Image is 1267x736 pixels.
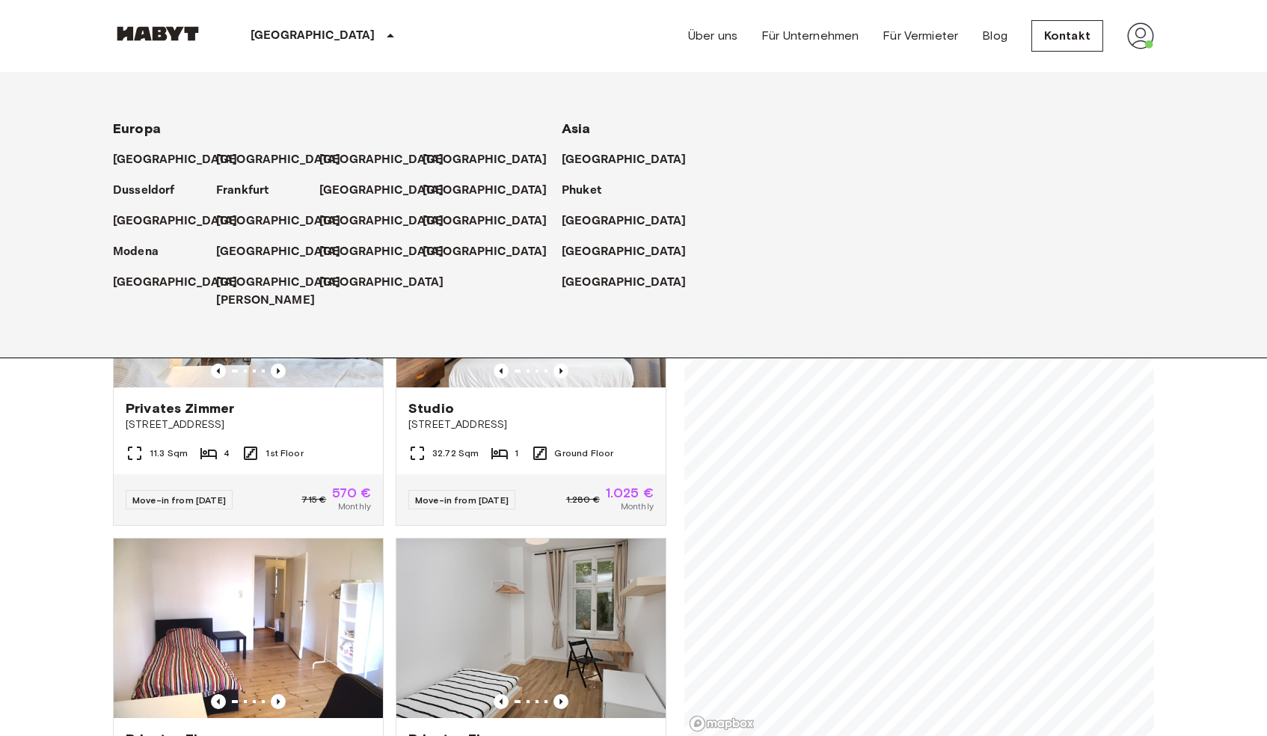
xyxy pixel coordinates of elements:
[1127,22,1154,49] img: avatar
[319,151,459,169] a: [GEOGRAPHIC_DATA]
[113,182,175,200] p: Dusseldorf
[423,212,547,230] p: [GEOGRAPHIC_DATA]
[562,243,687,261] p: [GEOGRAPHIC_DATA]
[423,151,562,169] a: [GEOGRAPHIC_DATA]
[1031,20,1103,52] a: Kontakt
[606,486,654,500] span: 1.025 €
[319,243,444,261] p: [GEOGRAPHIC_DATA]
[113,243,174,261] a: Modena
[113,212,238,230] p: [GEOGRAPHIC_DATA]
[211,694,226,709] button: Previous image
[338,500,371,513] span: Monthly
[432,447,479,460] span: 32.72 Sqm
[562,212,702,230] a: [GEOGRAPHIC_DATA]
[562,274,702,292] a: [GEOGRAPHIC_DATA]
[423,182,562,200] a: [GEOGRAPHIC_DATA]
[271,364,286,378] button: Previous image
[562,212,687,230] p: [GEOGRAPHIC_DATA]
[553,694,568,709] button: Previous image
[126,399,234,417] span: Privates Zimmer
[423,182,547,200] p: [GEOGRAPHIC_DATA]
[114,539,383,718] img: Marketing picture of unit DE-01-029-04M
[415,494,509,506] span: Move-in from [DATE]
[266,447,303,460] span: 1st Floor
[216,151,356,169] a: [GEOGRAPHIC_DATA]
[423,243,547,261] p: [GEOGRAPHIC_DATA]
[113,26,203,41] img: Habyt
[553,364,568,378] button: Previous image
[689,715,755,732] a: Mapbox logo
[113,151,238,169] p: [GEOGRAPHIC_DATA]
[216,243,356,261] a: [GEOGRAPHIC_DATA]
[211,364,226,378] button: Previous image
[319,212,459,230] a: [GEOGRAPHIC_DATA]
[319,182,444,200] p: [GEOGRAPHIC_DATA]
[566,493,600,506] span: 1.280 €
[319,274,459,292] a: [GEOGRAPHIC_DATA]
[319,274,444,292] p: [GEOGRAPHIC_DATA]
[113,243,159,261] p: Modena
[319,151,444,169] p: [GEOGRAPHIC_DATA]
[423,151,547,169] p: [GEOGRAPHIC_DATA]
[301,493,326,506] span: 715 €
[216,274,341,310] p: [GEOGRAPHIC_DATA][PERSON_NAME]
[319,182,459,200] a: [GEOGRAPHIC_DATA]
[423,212,562,230] a: [GEOGRAPHIC_DATA]
[562,151,687,169] p: [GEOGRAPHIC_DATA]
[562,182,616,200] a: Phuket
[224,447,230,460] span: 4
[982,27,1007,45] a: Blog
[423,243,562,261] a: [GEOGRAPHIC_DATA]
[271,694,286,709] button: Previous image
[216,274,356,310] a: [GEOGRAPHIC_DATA][PERSON_NAME]
[408,417,654,432] span: [STREET_ADDRESS]
[494,364,509,378] button: Previous image
[216,151,341,169] p: [GEOGRAPHIC_DATA]
[113,151,253,169] a: [GEOGRAPHIC_DATA]
[562,243,702,261] a: [GEOGRAPHIC_DATA]
[113,182,190,200] a: Dusseldorf
[132,494,226,506] span: Move-in from [DATE]
[216,212,341,230] p: [GEOGRAPHIC_DATA]
[562,120,591,137] span: Asia
[113,120,161,137] span: Europa
[688,27,737,45] a: Über uns
[113,274,238,292] p: [GEOGRAPHIC_DATA]
[150,447,188,460] span: 11.3 Sqm
[761,27,859,45] a: Für Unternehmen
[319,212,444,230] p: [GEOGRAPHIC_DATA]
[396,207,666,526] a: Marketing picture of unit DE-01-481-006-01Previous imagePrevious imageStudio[STREET_ADDRESS]32.72...
[555,447,614,460] span: Ground Floor
[562,274,687,292] p: [GEOGRAPHIC_DATA]
[562,151,702,169] a: [GEOGRAPHIC_DATA]
[113,212,253,230] a: [GEOGRAPHIC_DATA]
[113,207,384,526] a: Marketing picture of unit DE-01-12-003-01QPrevious imagePrevious imagePrivates Zimmer[STREET_ADDR...
[319,243,459,261] a: [GEOGRAPHIC_DATA]
[515,447,518,460] span: 1
[883,27,958,45] a: Für Vermieter
[216,182,269,200] p: Frankfurt
[126,417,371,432] span: [STREET_ADDRESS]
[494,694,509,709] button: Previous image
[216,212,356,230] a: [GEOGRAPHIC_DATA]
[332,486,371,500] span: 570 €
[216,243,341,261] p: [GEOGRAPHIC_DATA]
[396,539,666,718] img: Marketing picture of unit DE-01-233-02M
[251,27,375,45] p: [GEOGRAPHIC_DATA]
[113,274,253,292] a: [GEOGRAPHIC_DATA]
[216,182,283,200] a: Frankfurt
[562,182,601,200] p: Phuket
[408,399,454,417] span: Studio
[621,500,654,513] span: Monthly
